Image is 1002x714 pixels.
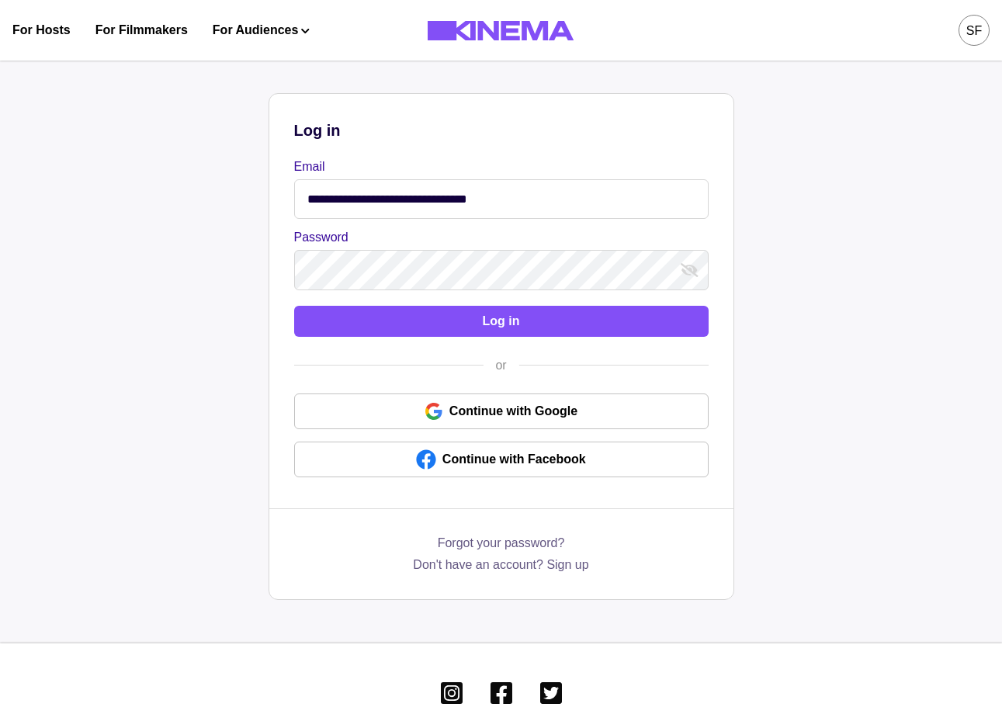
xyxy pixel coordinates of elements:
[678,258,702,282] button: show password
[294,442,709,477] a: Continue with Facebook
[12,21,71,40] a: For Hosts
[294,306,709,337] button: Log in
[294,393,709,429] a: Continue with Google
[294,119,709,142] p: Log in
[483,356,518,375] div: or
[438,534,565,556] a: Forgot your password?
[294,228,699,247] label: Password
[294,158,699,176] label: Email
[966,22,982,40] div: SF
[213,21,310,40] button: For Audiences
[413,556,588,574] a: Don't have an account? Sign up
[95,21,188,40] a: For Filmmakers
